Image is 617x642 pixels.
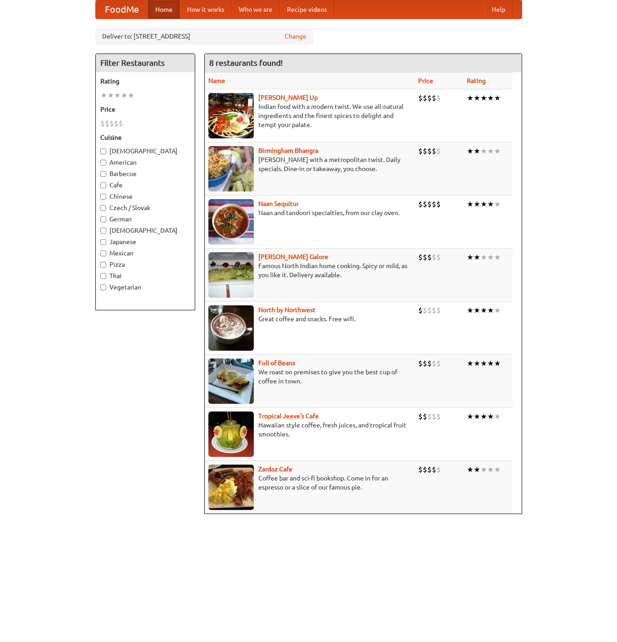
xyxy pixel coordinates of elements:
div: Deliver to: [STREET_ADDRESS] [95,28,313,44]
p: We roast on premises to give you the best cup of coffee in town. [208,368,411,386]
li: $ [418,146,423,156]
li: $ [436,358,441,368]
li: ★ [467,93,474,103]
li: $ [423,412,427,421]
li: $ [432,465,436,475]
li: $ [427,252,432,262]
li: $ [427,146,432,156]
a: Full of Beans [258,359,295,367]
label: Thai [100,271,190,280]
li: ★ [474,252,480,262]
li: $ [436,252,441,262]
li: ★ [480,93,487,103]
p: Famous North Indian home cooking. Spicy or mild, as you like it. Delivery available. [208,261,411,279]
li: ★ [494,305,501,315]
li: $ [423,358,427,368]
input: Pizza [100,262,106,268]
label: American [100,158,190,167]
ng-pluralize: 8 restaurants found! [209,59,283,67]
li: ★ [480,465,487,475]
li: ★ [467,252,474,262]
a: Who we are [232,0,280,19]
li: $ [427,465,432,475]
a: Name [208,77,225,84]
li: $ [418,252,423,262]
li: ★ [474,199,480,209]
li: $ [418,305,423,315]
li: ★ [487,93,494,103]
label: Mexican [100,249,190,258]
label: German [100,215,190,224]
li: $ [418,93,423,103]
li: $ [436,412,441,421]
li: $ [423,252,427,262]
li: ★ [467,412,474,421]
label: Japanese [100,237,190,246]
label: Barbecue [100,169,190,178]
li: $ [432,305,436,315]
li: $ [418,412,423,421]
li: $ [436,199,441,209]
li: $ [114,118,118,128]
label: Vegetarian [100,283,190,292]
input: Chinese [100,194,106,200]
a: North by Northwest [258,306,316,314]
li: ★ [474,358,480,368]
li: $ [423,146,427,156]
img: curryup.jpg [208,93,254,138]
p: Coffee bar and sci-fi bookshop. Come in for an espresso or a slice of our famous pie. [208,474,411,492]
li: $ [436,305,441,315]
li: ★ [107,90,114,100]
img: beans.jpg [208,358,254,404]
li: $ [432,412,436,421]
p: [PERSON_NAME] with a metropolitan twist. Daily specials. Dine-in or takeaway, you choose. [208,155,411,173]
li: ★ [480,146,487,156]
li: $ [427,93,432,103]
li: ★ [487,465,494,475]
a: [PERSON_NAME] Galore [258,253,328,260]
li: ★ [121,90,128,100]
input: [DEMOGRAPHIC_DATA] [100,148,106,154]
li: ★ [494,199,501,209]
li: $ [436,465,441,475]
li: ★ [480,305,487,315]
label: Czech / Slovak [100,203,190,212]
li: ★ [128,90,134,100]
a: Recipe videos [280,0,334,19]
li: $ [423,93,427,103]
label: Cafe [100,181,190,190]
li: $ [432,93,436,103]
a: Birmingham Bhangra [258,147,318,154]
label: [DEMOGRAPHIC_DATA] [100,147,190,156]
li: $ [427,412,432,421]
li: ★ [494,358,501,368]
li: ★ [474,465,480,475]
li: $ [423,199,427,209]
li: ★ [487,412,494,421]
input: American [100,160,106,166]
li: $ [109,118,114,128]
a: [PERSON_NAME] Up [258,94,318,101]
li: ★ [467,199,474,209]
li: $ [423,465,427,475]
li: $ [436,146,441,156]
li: ★ [480,252,487,262]
li: ★ [114,90,121,100]
li: ★ [494,412,501,421]
li: $ [432,358,436,368]
p: Naan and tandoori specialties, from our clay oven. [208,208,411,217]
li: $ [432,146,436,156]
li: $ [436,93,441,103]
li: ★ [487,305,494,315]
li: $ [418,199,423,209]
li: $ [432,199,436,209]
a: Naan Sequitur [258,200,299,207]
p: Great coffee and snacks. Free wifi. [208,314,411,323]
li: ★ [494,146,501,156]
li: ★ [487,358,494,368]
